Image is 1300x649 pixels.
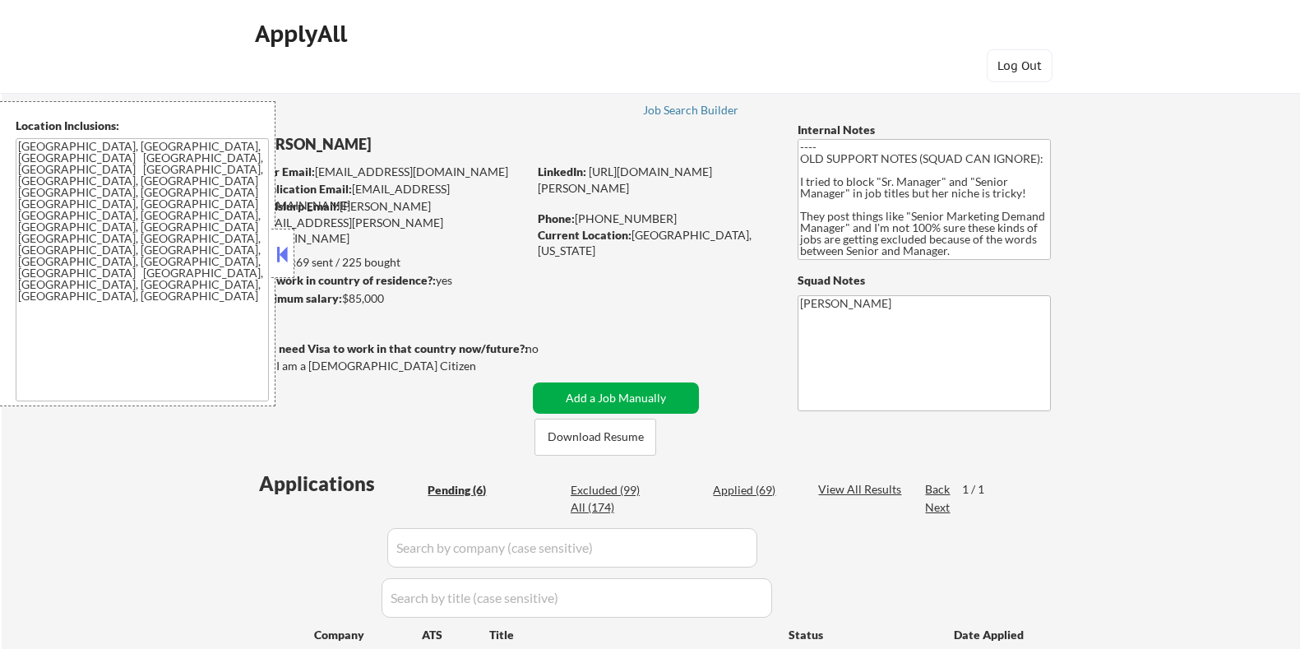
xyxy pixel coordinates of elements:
[643,104,739,120] a: Job Search Builder
[255,182,352,196] strong: Application Email:
[571,499,653,516] div: All (174)
[533,382,699,414] button: Add a Job Manually
[818,481,906,498] div: View All Results
[571,482,653,498] div: Excluded (99)
[253,254,527,271] div: 69 sent / 225 bought
[253,291,342,305] strong: Minimum salary:
[254,341,528,355] strong: Will need Visa to work in that country now/future?:
[422,627,489,643] div: ATS
[253,272,522,289] div: yes
[259,474,422,494] div: Applications
[255,20,352,48] div: ApplyAll
[798,272,1051,289] div: Squad Notes
[925,499,951,516] div: Next
[534,419,656,456] button: Download Resume
[789,619,930,649] div: Status
[538,227,770,259] div: [GEOGRAPHIC_DATA], [US_STATE]
[643,104,739,116] div: Job Search Builder
[538,228,631,242] strong: Current Location:
[255,181,527,213] div: [EMAIL_ADDRESS][DOMAIN_NAME]
[254,199,340,213] strong: Mailslurp Email:
[538,165,586,178] strong: LinkedIn:
[253,273,436,287] strong: Can work in country of residence?:
[525,341,572,357] div: no
[713,482,795,498] div: Applied (69)
[962,481,1000,498] div: 1 / 1
[538,165,712,195] a: [URL][DOMAIN_NAME][PERSON_NAME]
[255,164,527,180] div: [EMAIL_ADDRESS][DOMAIN_NAME]
[16,118,269,134] div: Location Inclusions:
[538,211,575,225] strong: Phone:
[254,358,532,374] div: Yes, I am a [DEMOGRAPHIC_DATA] Citizen
[428,482,510,498] div: Pending (6)
[925,481,951,498] div: Back
[798,122,1051,138] div: Internal Notes
[489,627,773,643] div: Title
[314,627,422,643] div: Company
[538,211,770,227] div: [PHONE_NUMBER]
[254,198,527,247] div: [PERSON_NAME][EMAIL_ADDRESS][PERSON_NAME][DOMAIN_NAME]
[387,528,757,568] input: Search by company (case sensitive)
[253,290,527,307] div: $85,000
[254,134,592,155] div: [PERSON_NAME]
[954,627,1026,643] div: Date Applied
[987,49,1052,82] button: Log Out
[382,578,772,618] input: Search by title (case sensitive)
